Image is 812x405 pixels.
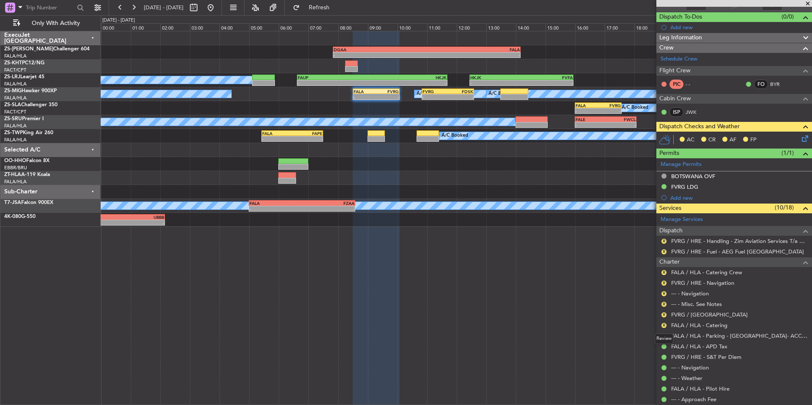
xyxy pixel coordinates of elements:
[671,300,722,308] a: --- - Misc. See Notes
[661,160,702,169] a: Manage Permits
[708,136,716,144] span: CR
[4,130,23,135] span: ZS-TWP
[4,116,44,121] a: ZS-SRUPremier I
[671,173,715,180] div: BOTSWANA OVF
[4,165,27,171] a: EBBR/BRU
[102,17,135,24] div: [DATE] - [DATE]
[250,201,302,206] div: FALA
[4,200,53,205] a: T7-JSAFalcon 900EX
[4,47,90,52] a: ZS-[PERSON_NAME]Challenger 604
[687,136,694,144] span: AC
[4,102,58,107] a: ZS-SLAChallenger 350
[4,109,26,115] a: FACT/CPT
[671,237,808,245] a: FVRG / HRE - Handling - Zim Aviation Services T/a Pepeti Commodities
[782,12,794,21] span: (0/0)
[22,20,89,26] span: Only With Activity
[659,122,740,132] span: Dispatch Checks and Weather
[775,203,794,212] span: (10/18)
[671,322,727,329] a: FALA / HLA - Catering
[576,117,606,122] div: FALE
[354,89,376,94] div: FALA
[4,53,27,59] a: FALA/HLA
[101,23,131,31] div: 00:00
[661,215,703,224] a: Manage Services
[292,131,322,136] div: FAPE
[334,52,427,58] div: -
[9,17,92,30] button: Only With Activity
[659,226,683,236] span: Dispatch
[661,312,667,317] button: R
[4,179,27,185] a: FALA/HLA
[671,290,709,297] a: --- - Navigation
[26,1,74,14] input: Trip Number
[4,130,53,135] a: ZS-TWPKing Air 260
[669,107,683,117] div: ISP
[279,23,308,31] div: 06:00
[470,80,521,85] div: -
[4,158,49,163] a: OO-HHOFalcon 8X
[376,94,399,99] div: -
[4,88,22,94] span: ZS-MIG
[354,94,376,99] div: -
[659,33,702,43] span: Leg Information
[634,23,664,31] div: 18:00
[671,183,698,190] div: FVRG LDG
[686,80,705,88] div: - -
[661,323,667,328] button: R
[670,194,808,201] div: Add new
[448,94,473,99] div: -
[671,364,709,371] a: --- - Navigation
[488,88,515,100] div: A/C Booked
[302,201,354,206] div: FZAA
[422,94,448,99] div: -
[659,12,702,22] span: Dispatch To-Dos
[598,108,621,113] div: -
[298,80,372,85] div: -
[427,23,457,31] div: 11:00
[302,5,337,11] span: Refresh
[4,137,27,143] a: FALA/HLA
[661,281,667,286] button: R
[516,23,546,31] div: 14:00
[661,239,667,244] button: R
[671,375,702,382] a: --- - Weather
[622,102,648,114] div: A/C Booked
[417,88,443,100] div: A/C Booked
[661,291,667,296] button: R
[334,47,427,52] div: DGAA
[659,204,681,213] span: Services
[338,23,368,31] div: 08:00
[262,136,292,141] div: -
[661,249,667,254] button: R
[671,269,742,276] a: FALA / HLA - Catering Crew
[298,75,372,80] div: FAUP
[671,385,730,392] a: FALA / HLA - Pilot Hire
[448,89,473,94] div: FDSK
[671,332,808,339] a: FALA / HLA - Parking - [GEOGRAPHIC_DATA]- ACC # 1800
[4,88,57,94] a: ZS-MIGHawker 900XP
[546,23,575,31] div: 15:00
[576,122,606,127] div: -
[670,24,808,31] div: Add new
[606,122,636,127] div: -
[442,129,468,142] div: A/C Booked
[671,353,741,361] a: FVRG / HRE - S&T Per Diem
[4,214,21,219] span: 4K-080
[292,136,322,141] div: -
[598,103,621,108] div: FVRG
[422,89,448,94] div: FVRG
[4,123,27,129] a: FALA/HLA
[750,136,757,144] span: FP
[521,75,573,80] div: FVFA
[376,89,399,94] div: FVRG
[249,23,279,31] div: 05:00
[671,311,748,318] a: FVRG / [GEOGRAPHIC_DATA]
[4,67,26,73] a: FACT/CPT
[754,80,768,89] div: FO
[4,61,22,66] span: ZS-KHT
[4,95,27,101] a: FALA/HLA
[686,108,705,116] a: JWK
[4,158,26,163] span: OO-HHO
[671,279,734,287] a: FVRG / HRE - Navigation
[427,47,520,52] div: FALA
